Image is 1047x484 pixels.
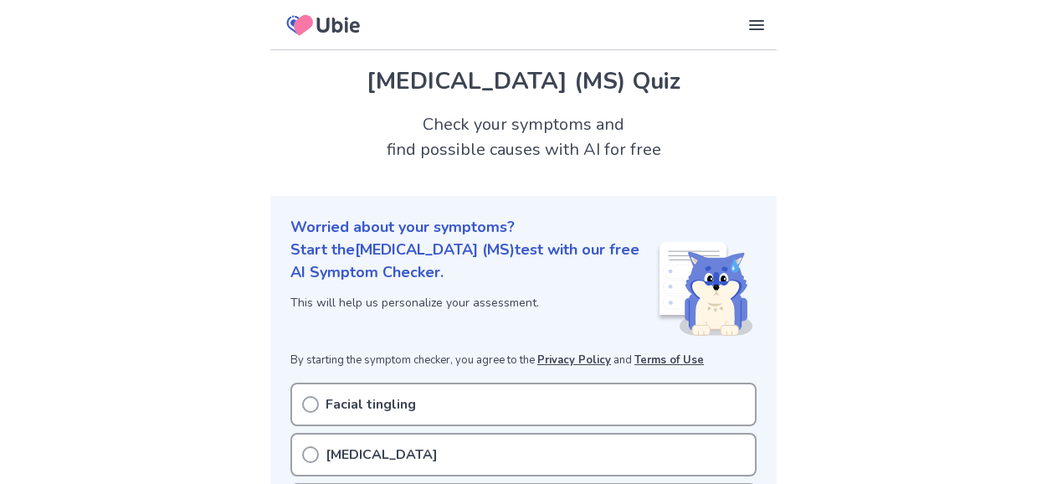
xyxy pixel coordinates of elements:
[290,239,656,284] p: Start the [MEDICAL_DATA] (MS) test with our free AI Symptom Checker.
[290,294,656,312] p: This will help us personalize your assessment.
[270,112,777,162] h2: Check your symptoms and find possible causes with AI for free
[326,394,416,414] p: Facial tingling
[537,353,611,368] a: Privacy Policy
[326,445,438,465] p: [MEDICAL_DATA]
[634,353,704,368] a: Terms of Use
[656,242,753,336] img: Shiba
[290,353,757,369] p: By starting the symptom checker, you agree to the and
[290,64,757,99] h1: [MEDICAL_DATA] (MS) Quiz
[290,216,757,239] p: Worried about your symptoms?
